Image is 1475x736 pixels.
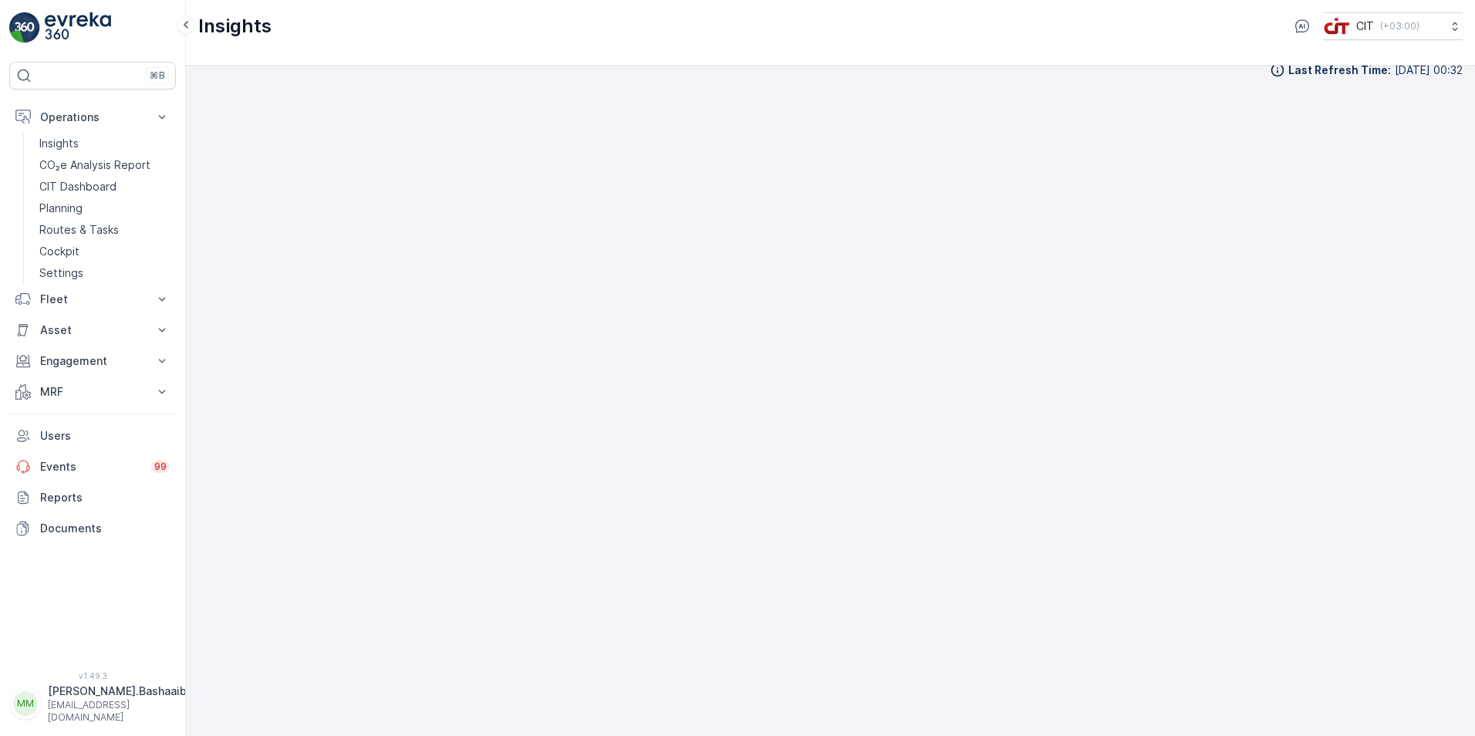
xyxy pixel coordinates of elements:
button: Asset [9,315,176,346]
img: logo [9,12,40,43]
a: Settings [33,262,176,284]
button: Operations [9,102,176,133]
p: MRF [40,384,145,400]
p: Events [40,459,142,474]
div: MM [13,691,38,716]
p: 99 [154,461,167,473]
button: MRF [9,376,176,407]
p: Last Refresh Time : [1288,62,1391,78]
p: Documents [40,521,170,536]
p: Operations [40,110,145,125]
p: Engagement [40,353,145,369]
p: Planning [39,201,83,216]
p: [PERSON_NAME].Bashaaib [48,684,187,699]
p: Routes & Tasks [39,222,119,238]
a: Insights [33,133,176,154]
span: v 1.49.3 [9,671,176,680]
p: Insights [39,136,79,151]
img: logo_light-DOdMpM7g.png [45,12,111,43]
a: Events99 [9,451,176,482]
p: CIT Dashboard [39,179,116,194]
p: ⌘B [150,69,165,82]
img: cit-logo_pOk6rL0.png [1324,18,1350,35]
p: CIT [1356,19,1374,34]
button: MM[PERSON_NAME].Bashaaib[EMAIL_ADDRESS][DOMAIN_NAME] [9,684,176,724]
button: Engagement [9,346,176,376]
p: Asset [40,322,145,338]
a: Reports [9,482,176,513]
p: Users [40,428,170,444]
a: CO₂e Analysis Report [33,154,176,176]
a: Routes & Tasks [33,219,176,241]
p: Insights [198,14,272,39]
a: Users [9,420,176,451]
a: Planning [33,198,176,219]
p: Fleet [40,292,145,307]
button: CIT(+03:00) [1324,12,1463,40]
a: Documents [9,513,176,544]
a: CIT Dashboard [33,176,176,198]
p: Reports [40,490,170,505]
p: CO₂e Analysis Report [39,157,150,173]
p: [DATE] 00:32 [1395,62,1463,78]
p: ( +03:00 ) [1380,20,1419,32]
p: [EMAIL_ADDRESS][DOMAIN_NAME] [48,699,187,724]
p: Settings [39,265,83,281]
a: Cockpit [33,241,176,262]
button: Fleet [9,284,176,315]
p: Cockpit [39,244,79,259]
